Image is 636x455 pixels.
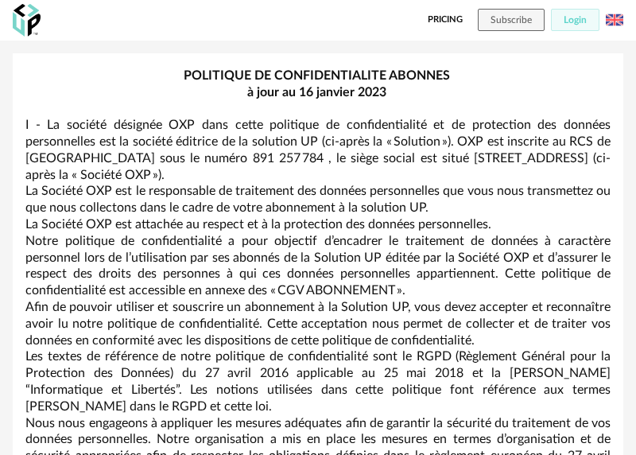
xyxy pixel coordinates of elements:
[564,15,587,25] span: Login
[606,11,623,29] img: us
[25,348,611,414] p: Les textes de référence de notre politique de confidentialité sont le RGPD (Règlement Général pou...
[551,9,599,31] button: Login
[428,9,463,31] a: Pricing
[184,69,450,82] strong: POLITIQUE DE CONFIDENTIALITE ABONNES
[25,233,611,299] p: Notre politique de confidentialité a pour objectif d’encadrer le traitement de données à caractèr...
[478,9,545,31] button: Subscribe
[25,183,611,216] p: La Société OXP est le responsable de traitement des données personnelles que vous nous transmette...
[25,299,611,348] p: Afin de pouvoir utiliser et souscrire un abonnement à la Solution UP, vous devez accepter et reco...
[491,15,532,25] span: Subscribe
[247,86,386,99] strong: à jour au 16 janvier 2023
[13,4,41,37] img: OXP
[25,117,611,183] p: I - La société désignée OXP dans cette politique de confidentialité et de protection des données ...
[25,216,611,233] p: La Société OXP est attachée au respect et à la protection des données personnelles.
